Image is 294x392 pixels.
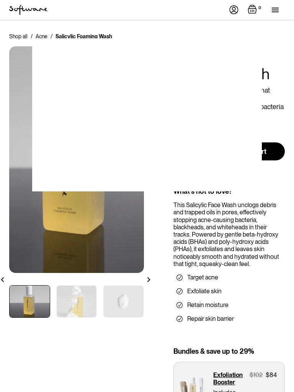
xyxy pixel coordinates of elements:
[9,46,144,273] img: Ceramide Moisturiser
[51,33,52,40] div: /
[9,5,47,15] a: home
[32,38,262,191] img: blank image
[176,315,282,323] li: Repair skin barrier
[9,5,47,15] img: Software Logo
[9,33,28,40] a: Shop all
[176,301,282,309] li: Retain moisture
[176,287,282,295] li: Exfoliate skin
[266,371,269,379] div: $
[250,371,253,379] div: $
[176,274,282,281] li: Target acne
[56,33,112,40] div: Salicylic Foaming Wash
[31,33,33,40] div: /
[173,347,285,356] div: Bundles & save up to 29%
[257,5,263,11] div: 0
[248,5,263,15] a: Open empty cart
[173,201,285,268] div: This Salicylic Face Wash unclogs debris and trapped oils in pores, effectively stopping acne-caus...
[213,371,250,386] p: Exfoliation Booster
[269,371,277,379] div: 84
[36,33,47,40] a: Acne
[146,277,151,282] img: arrow right
[253,371,263,379] div: 102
